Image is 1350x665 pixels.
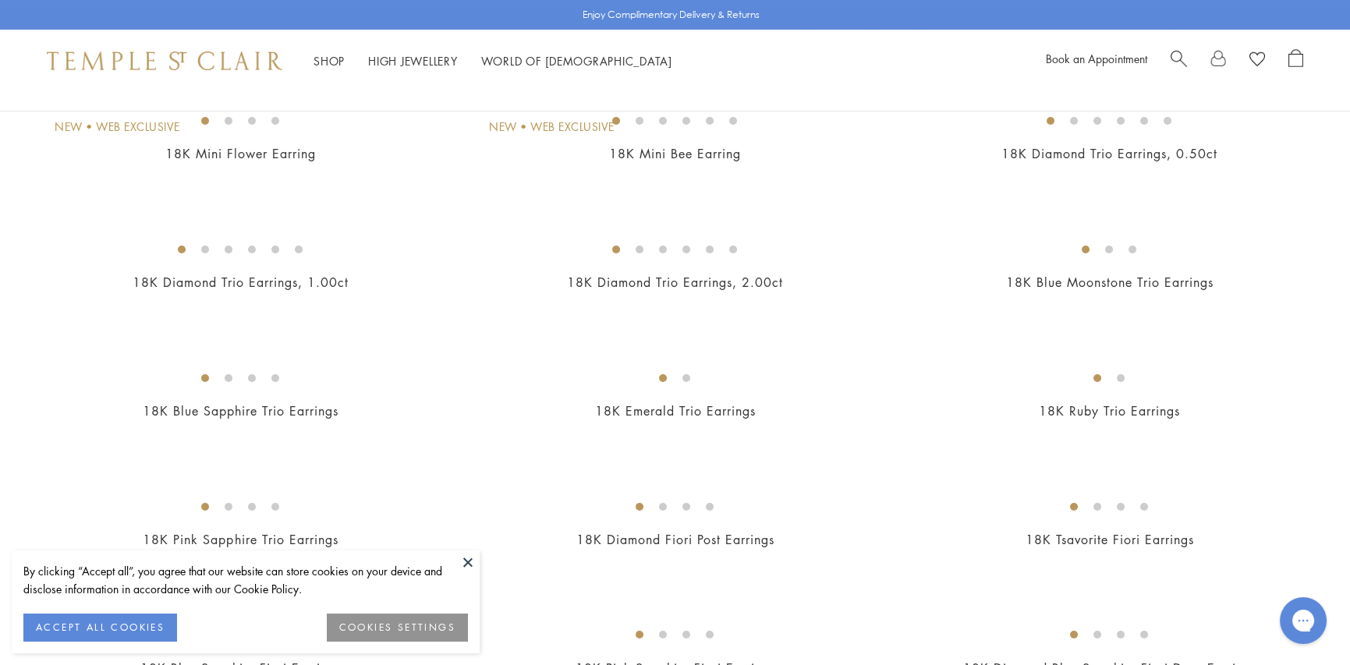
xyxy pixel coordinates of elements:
iframe: Gorgias live chat messenger [1272,592,1334,649]
a: 18K Emerald Trio Earrings [594,402,755,419]
a: ShopShop [314,53,345,69]
a: 18K Blue Moonstone Trio Earrings [1005,274,1213,291]
div: New • Web Exclusive [489,118,615,136]
div: New • Web Exclusive [55,118,180,136]
a: Search [1171,49,1187,73]
a: View Wishlist [1249,49,1265,73]
a: 18K Pink Sapphire Trio Earrings [143,531,338,548]
nav: Main navigation [314,51,672,71]
a: 18K Diamond Trio Earrings, 2.00ct [567,274,783,291]
a: 18K Blue Sapphire Trio Earrings [143,402,338,419]
a: 18K Mini Flower Earring [165,145,316,162]
a: 18K Ruby Trio Earrings [1039,402,1180,419]
a: Book an Appointment [1046,51,1147,66]
a: 18K Mini Bee Earring [609,145,741,162]
a: 18K Diamond Trio Earrings, 1.00ct [133,274,349,291]
a: World of [DEMOGRAPHIC_DATA]World of [DEMOGRAPHIC_DATA] [481,53,672,69]
button: COOKIES SETTINGS [327,614,468,642]
button: ACCEPT ALL COOKIES [23,614,177,642]
a: 18K Diamond Trio Earrings, 0.50ct [1001,145,1217,162]
a: 18K Diamond Fiori Post Earrings [576,531,774,548]
a: Open Shopping Bag [1288,49,1303,73]
p: Enjoy Complimentary Delivery & Returns [583,7,760,23]
div: By clicking “Accept all”, you agree that our website can store cookies on your device and disclos... [23,562,468,598]
a: 18K Tsavorite Fiori Earrings [1025,531,1193,548]
img: Temple St. Clair [47,51,282,70]
a: High JewelleryHigh Jewellery [368,53,458,69]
